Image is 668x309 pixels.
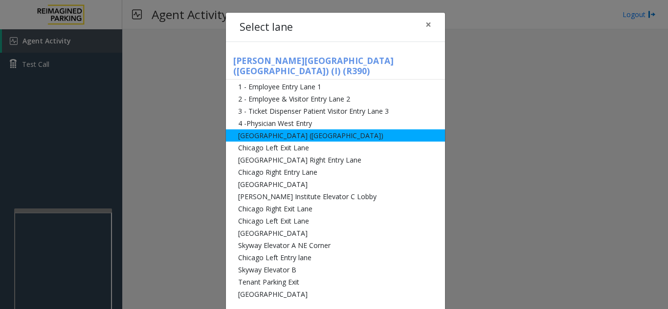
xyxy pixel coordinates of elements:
[226,154,445,166] li: [GEOGRAPHIC_DATA] Right Entry Lane
[226,166,445,178] li: Chicago Right Entry Lane
[226,239,445,251] li: Skyway Elevator A NE Corner
[226,117,445,129] li: 4 -Physician West Entry
[419,13,438,37] button: Close
[226,178,445,190] li: [GEOGRAPHIC_DATA]
[226,105,445,117] li: 3 - Ticket Dispenser Patient Visitor Entry Lane 3
[226,93,445,105] li: 2 - Employee & Visitor Entry Lane 2
[226,203,445,215] li: Chicago Right Exit Lane
[226,251,445,264] li: Chicago Left Entry lane
[226,227,445,239] li: [GEOGRAPHIC_DATA]
[226,264,445,276] li: Skyway Elevator B
[240,20,293,35] h4: Select lane
[226,276,445,288] li: Tenant Parking Exit
[226,81,445,93] li: 1 - Employee Entry Lane 1
[226,190,445,203] li: [PERSON_NAME] Institute Elevator C Lobby
[425,18,431,31] span: ×
[226,129,445,142] li: [GEOGRAPHIC_DATA] ([GEOGRAPHIC_DATA])
[226,215,445,227] li: Chicago Left Exit Lane
[226,142,445,154] li: Chicago Left Exit Lane
[226,288,445,300] li: [GEOGRAPHIC_DATA]
[226,56,445,80] h5: [PERSON_NAME][GEOGRAPHIC_DATA] ([GEOGRAPHIC_DATA]) (I) (R390)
